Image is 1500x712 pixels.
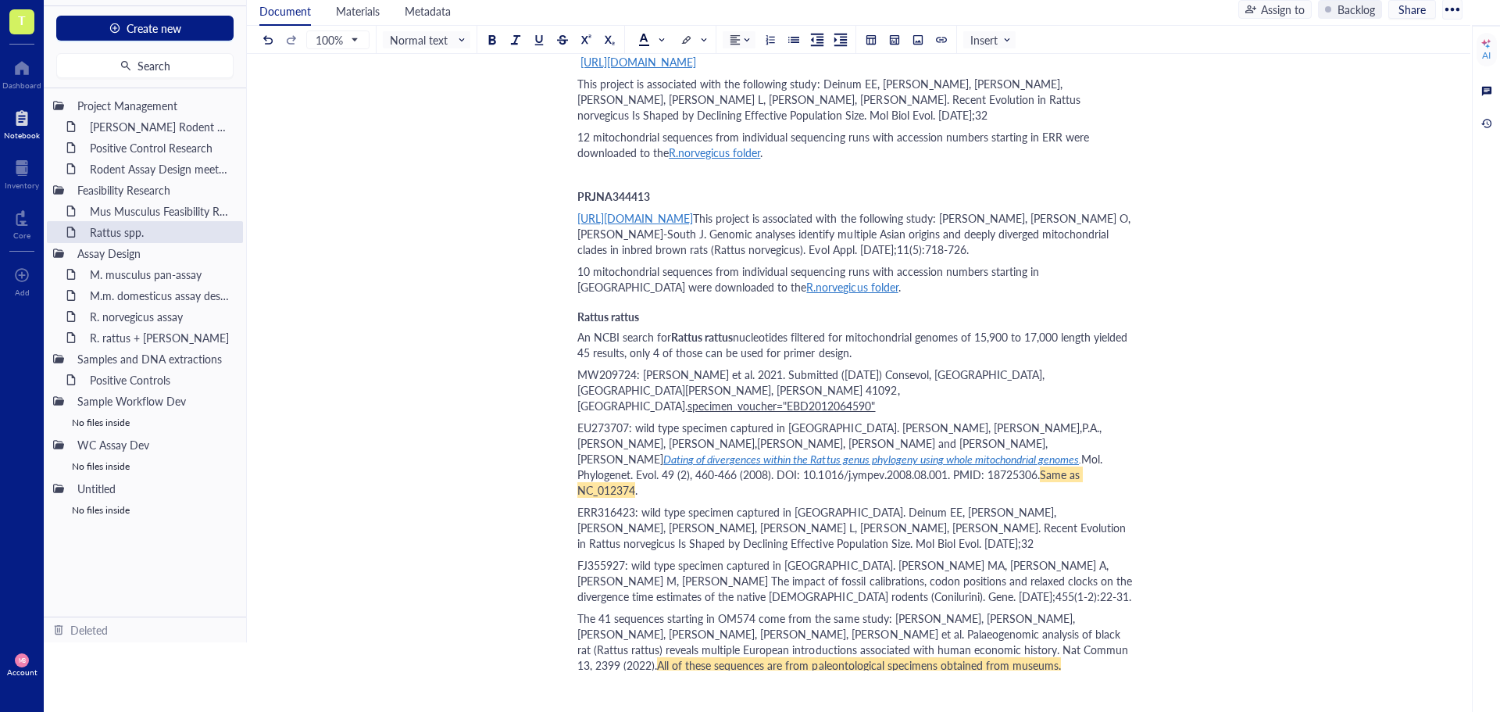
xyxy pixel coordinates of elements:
[70,434,237,456] div: WC Assay Dev
[137,59,170,72] span: Search
[577,309,639,324] span: Rattus rattus
[577,420,1105,467] span: EU273707: wild type specimen captured in [GEOGRAPHIC_DATA]. [PERSON_NAME], [PERSON_NAME],P.A., [P...
[47,412,243,434] div: No files inside
[657,657,1061,673] span: All of these sequences are from paleontological specimens obtained from museums.
[56,16,234,41] button: Create new
[4,131,40,140] div: Notebook
[13,231,30,240] div: Core
[13,206,30,240] a: Core
[577,263,1042,295] span: 10 mitochondrial sequences from individual sequencing runs with accession numbers starting in [GE...
[5,181,39,190] div: Inventory
[83,306,237,327] div: R. norvegicus assay
[70,95,237,116] div: Project Management
[760,145,762,160] span: .
[970,33,1012,47] span: Insert
[577,329,1130,360] span: nucleotides filtered for mitochondrial genomes of 15,900 to 17,000 length yielded 45 results, onl...
[577,504,1129,551] span: ERR316423: wild type specimen captured in [GEOGRAPHIC_DATA]. Deinum EE, [PERSON_NAME], [PERSON_NA...
[70,621,108,639] div: Deleted
[2,55,41,90] a: Dashboard
[18,657,25,664] span: MB
[18,10,26,30] span: T
[577,367,1048,413] span: MW209724: [PERSON_NAME] et al. 2021. Submitted ([DATE]) Consevol, [GEOGRAPHIC_DATA], [GEOGRAPHIC_...
[405,3,451,19] span: Metadata
[2,81,41,90] div: Dashboard
[806,279,898,295] span: R.norvegicus folder
[577,210,693,226] span: [URL][DOMAIN_NAME]
[577,467,1083,498] span: Same as NC_012374
[70,348,237,370] div: Samples and DNA extractions
[898,279,901,295] span: .
[83,137,237,159] div: Positive Control Research
[47,499,243,521] div: No files inside
[577,557,1135,604] span: FJ355927: wild type specimen captured in [GEOGRAPHIC_DATA]. [PERSON_NAME] MA, [PERSON_NAME] A, [P...
[1261,1,1305,18] div: Assign to
[5,156,39,190] a: Inventory
[580,54,696,70] span: [URL][DOMAIN_NAME]
[83,284,237,306] div: M.m. domesticus assay design
[259,3,311,19] span: Document
[390,33,466,47] span: Normal text
[83,116,237,138] div: [PERSON_NAME] Rodent Test Full Proposal
[316,33,357,47] span: 100%
[687,398,875,413] span: specimen_voucher="EBD2012064590"
[56,53,234,78] button: Search
[83,263,237,285] div: M. musculus pan-assay
[669,145,760,160] span: R.norvegicus folder
[1398,2,1426,16] span: Share
[663,451,1079,467] span: Dating of divergences within the Rattus genus phylogeny using whole mitochondrial genomes
[47,456,243,478] div: No files inside
[577,451,1105,482] span: Mol. Phylogenet. Evol. 49 (2), 460-466 (2008). DOI: 10.1016/j.ympev.2008.08.001. PMID: 18725306.
[70,242,237,264] div: Assay Design
[336,3,380,19] span: Materials
[671,329,733,345] span: Rattus rattus
[70,390,237,412] div: Sample Workflow Dev
[83,200,237,222] div: Mus Musculus Feasibility Research
[577,76,1084,123] span: This project is associated with the following study: Deinum EE, [PERSON_NAME], [PERSON_NAME], [PE...
[83,221,237,243] div: Rattus spp.
[1482,49,1491,62] div: AI
[577,329,671,345] span: An NCBI search for
[577,610,1131,673] span: The 41 sequences starting in OM574 come from the same study: [PERSON_NAME], [PERSON_NAME], [PERSO...
[635,482,637,498] span: .
[577,129,1092,160] span: 12 mitochondrial sequences from individual sequencing runs with accession numbers starting in ERR...
[1337,1,1375,18] div: Backlog
[127,22,181,34] span: Create new
[15,288,30,297] div: Add
[83,158,237,180] div: Rodent Assay Design meeting_[DATE]
[577,188,650,204] span: PRJNA344413
[577,210,1134,257] span: This project is associated with the following study: [PERSON_NAME], [PERSON_NAME] O, [PERSON_NAME...
[70,179,237,201] div: Feasibility Research
[1079,451,1081,467] span: .
[70,478,237,499] div: Untitled
[7,667,37,677] div: Account
[83,369,237,391] div: Positive Controls
[4,106,40,140] a: Notebook
[83,327,237,349] div: R. rattus + [PERSON_NAME]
